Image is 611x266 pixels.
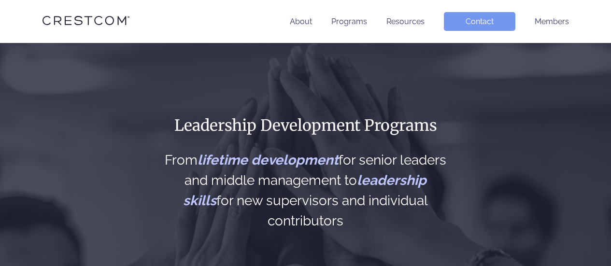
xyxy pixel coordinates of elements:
[535,17,569,26] a: Members
[386,17,425,26] a: Resources
[290,17,312,26] a: About
[161,115,450,136] h1: Leadership Development Programs
[331,17,367,26] a: Programs
[444,12,515,31] a: Contact
[161,150,450,231] h2: From for senior leaders and middle management to for new supervisors and individual contributors
[198,152,339,168] span: lifetime development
